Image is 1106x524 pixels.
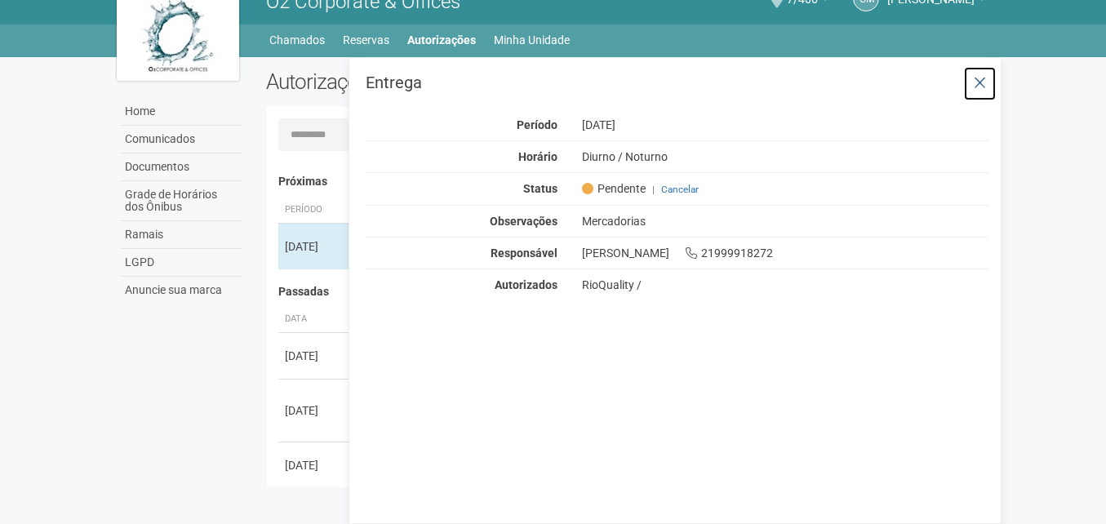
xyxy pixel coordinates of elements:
th: Data [278,306,352,333]
strong: Período [517,118,557,131]
a: Comunicados [121,126,242,153]
a: Reservas [343,29,389,51]
a: Chamados [269,29,325,51]
a: Documentos [121,153,242,181]
a: Grade de Horários dos Ônibus [121,181,242,221]
a: Ramais [121,221,242,249]
div: [DATE] [285,402,345,419]
h4: Próximas [278,175,978,188]
a: Minha Unidade [494,29,570,51]
span: | [652,184,655,195]
div: [PERSON_NAME] 21999918272 [570,246,1002,260]
div: [DATE] [285,348,345,364]
strong: Status [523,182,557,195]
strong: Horário [518,150,557,163]
h2: Autorizações [266,69,615,94]
a: Cancelar [661,184,699,195]
a: Home [121,98,242,126]
div: Mercadorias [570,214,1002,229]
h3: Entrega [366,74,988,91]
a: Anuncie sua marca [121,277,242,304]
a: LGPD [121,249,242,277]
div: [DATE] [285,238,345,255]
strong: Autorizados [495,278,557,291]
div: [DATE] [285,457,345,473]
div: RioQuality / [582,278,989,292]
th: Período [278,197,352,224]
div: [DATE] [570,118,1002,132]
a: Autorizações [407,29,476,51]
h4: Passadas [278,286,978,298]
strong: Responsável [491,246,557,260]
strong: Observações [490,215,557,228]
span: Pendente [582,181,646,196]
div: Diurno / Noturno [570,149,1002,164]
